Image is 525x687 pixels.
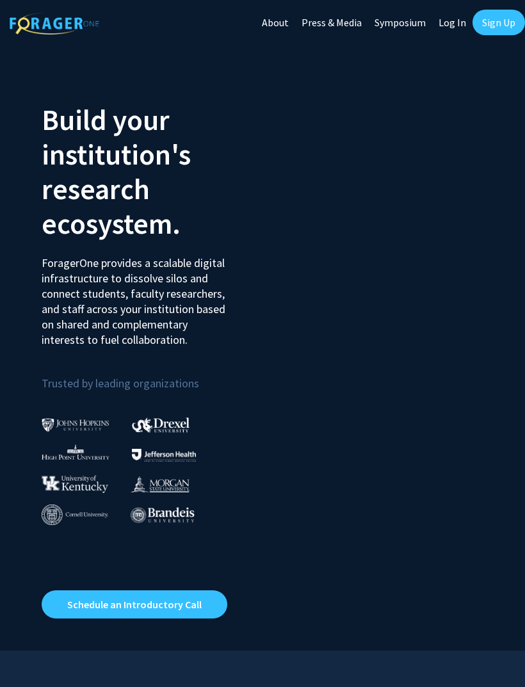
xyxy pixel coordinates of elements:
[132,449,196,461] img: Thomas Jefferson University
[42,418,109,432] img: Johns Hopkins University
[10,12,99,35] img: ForagerOne Logo
[42,444,109,460] img: High Point University
[42,358,253,393] p: Trusted by leading organizations
[131,507,195,523] img: Brandeis University
[42,505,108,526] img: Cornell University
[132,417,190,432] img: Drexel University
[42,590,227,618] a: Opens in a new tab
[42,475,108,492] img: University of Kentucky
[42,102,253,241] h2: Build your institution's research ecosystem.
[42,246,227,348] p: ForagerOne provides a scalable digital infrastructure to dissolve silos and connect students, fac...
[472,10,525,35] a: Sign Up
[131,476,190,492] img: Morgan State University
